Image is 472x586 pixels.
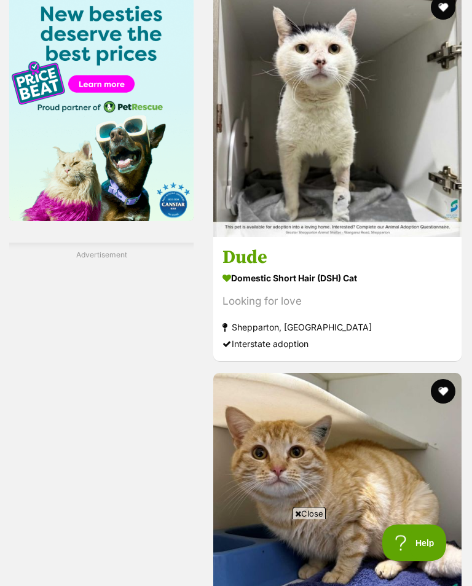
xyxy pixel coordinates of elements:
[222,270,452,287] strong: Domestic Short Hair (DSH) Cat
[222,294,452,310] div: Looking for love
[12,525,460,580] iframe: Advertisement
[293,507,326,520] span: Close
[431,380,455,404] button: favourite
[222,319,452,336] strong: Shepparton, [GEOGRAPHIC_DATA]
[222,246,452,270] h3: Dude
[222,336,452,353] div: Interstate adoption
[382,525,447,561] iframe: Help Scout Beacon - Open
[213,237,462,362] a: Dude Domestic Short Hair (DSH) Cat Looking for love Shepparton, [GEOGRAPHIC_DATA] Interstate adop...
